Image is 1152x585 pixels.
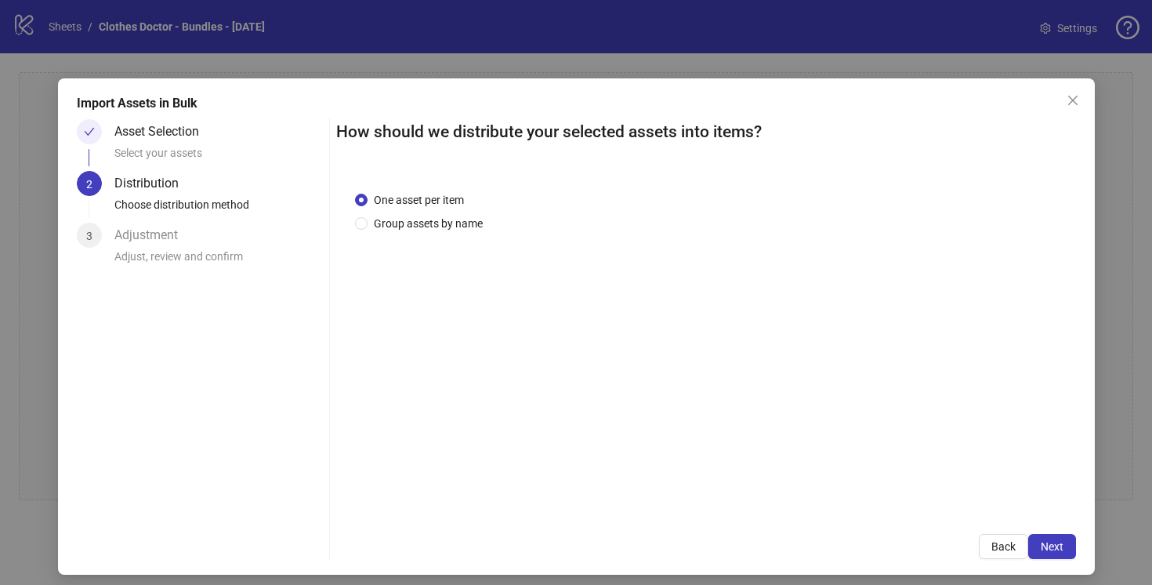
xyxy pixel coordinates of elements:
[1028,534,1076,559] button: Next
[368,215,489,232] span: Group assets by name
[114,248,324,274] div: Adjust, review and confirm
[336,119,1076,145] h2: How should we distribute your selected assets into items?
[114,119,212,144] div: Asset Selection
[1067,94,1079,107] span: close
[979,534,1028,559] button: Back
[114,144,324,171] div: Select your assets
[114,196,324,223] div: Choose distribution method
[114,223,190,248] div: Adjustment
[86,230,92,242] span: 3
[86,178,92,191] span: 2
[114,171,191,196] div: Distribution
[368,191,470,209] span: One asset per item
[1060,88,1085,113] button: Close
[84,126,95,137] span: check
[77,94,1076,113] div: Import Assets in Bulk
[1041,540,1063,553] span: Next
[991,540,1016,553] span: Back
